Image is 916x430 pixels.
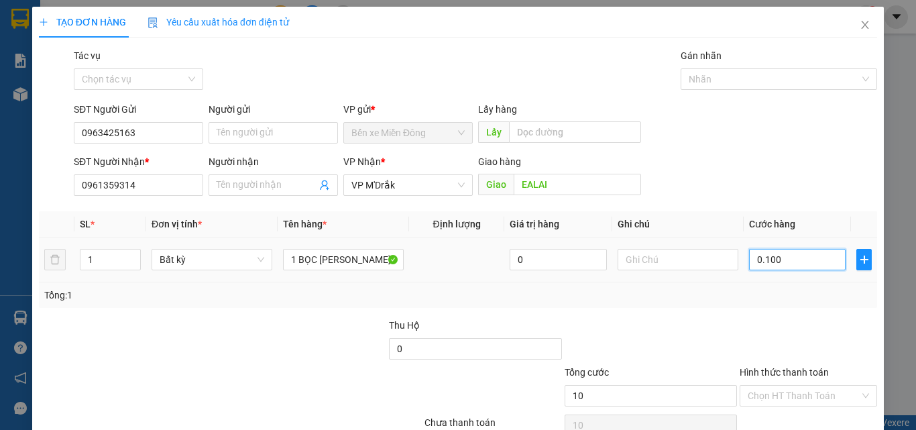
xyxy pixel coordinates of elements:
[74,102,203,117] div: SĐT Người Gửi
[846,7,884,44] button: Close
[148,17,289,28] span: Yêu cầu xuất hóa đơn điện tử
[39,17,126,28] span: TẠO ĐƠN HÀNG
[148,17,158,28] img: icon
[389,320,420,331] span: Thu Hộ
[509,121,641,143] input: Dọc đường
[478,156,521,167] span: Giao hàng
[283,219,327,229] span: Tên hàng
[478,104,517,115] span: Lấy hàng
[857,254,871,265] span: plus
[856,249,872,270] button: plus
[283,249,404,270] input: VD: Bàn, Ghế
[80,219,91,229] span: SL
[860,19,870,30] span: close
[565,367,609,378] span: Tổng cước
[618,249,738,270] input: Ghi Chú
[351,123,465,143] span: Bến xe Miền Đông
[44,249,66,270] button: delete
[209,102,338,117] div: Người gửi
[44,288,355,303] div: Tổng: 1
[209,154,338,169] div: Người nhận
[514,174,641,195] input: Dọc đường
[740,367,829,378] label: Hình thức thanh toán
[749,219,795,229] span: Cước hàng
[74,154,203,169] div: SĐT Người Nhận
[612,211,744,237] th: Ghi chú
[74,50,101,61] label: Tác vụ
[343,102,473,117] div: VP gửi
[351,175,465,195] span: VP M'Drắk
[39,17,48,27] span: plus
[681,50,722,61] label: Gán nhãn
[152,219,202,229] span: Đơn vị tính
[478,174,514,195] span: Giao
[319,180,330,191] span: user-add
[433,219,480,229] span: Định lượng
[160,250,264,270] span: Bất kỳ
[510,219,559,229] span: Giá trị hàng
[478,121,509,143] span: Lấy
[343,156,381,167] span: VP Nhận
[510,249,606,270] input: 0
